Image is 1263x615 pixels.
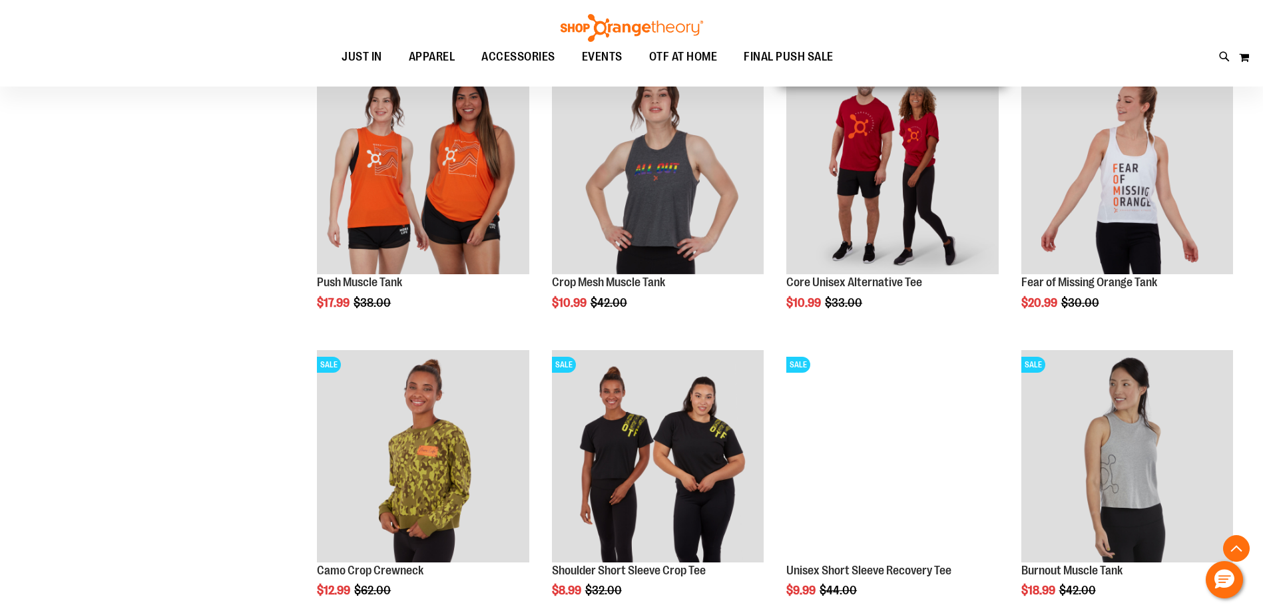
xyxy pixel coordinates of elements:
img: Product image for Shoulder Short Sleeve Crop Tee [552,350,764,562]
a: APPAREL [395,42,469,72]
span: SALE [1021,357,1045,373]
span: SALE [786,357,810,373]
img: Product image for Crop Mesh Muscle Tank [552,63,764,274]
span: $32.00 [585,584,624,597]
span: $9.99 [786,584,818,597]
img: Product image for Burnout Muscle Tank [1021,350,1233,562]
img: Product image for Push Muscle Tank [317,63,529,274]
span: SALE [552,357,576,373]
div: product [310,56,535,343]
span: EVENTS [582,42,623,72]
a: Product image for Core Unisex Alternative TeeSALE [786,63,998,276]
a: Shoulder Short Sleeve Crop Tee [552,564,706,577]
span: $18.99 [1021,584,1057,597]
a: EVENTS [569,42,636,73]
span: $30.00 [1061,296,1101,309]
button: Hello, have a question? Let’s chat. [1206,561,1243,598]
span: JUST IN [342,42,382,72]
span: ACCESSORIES [481,42,555,72]
a: ACCESSORIES [468,42,569,73]
span: SALE [317,357,341,373]
span: $38.00 [354,296,393,309]
a: Product image for Push Muscle TankSALE [317,63,529,276]
a: Push Muscle Tank [317,276,402,289]
a: OTF AT HOME [636,42,731,73]
a: Product image for Shoulder Short Sleeve Crop TeeSALE [552,350,764,564]
span: FINAL PUSH SALE [744,42,834,72]
a: Product image for Camo Crop CrewneckSALE [317,350,529,564]
span: $10.99 [786,296,823,309]
a: JUST IN [328,42,395,73]
img: Shop Orangetheory [559,14,705,42]
a: Product image for Burnout Muscle TankSALE [1021,350,1233,564]
span: $44.00 [820,584,859,597]
button: Back To Top [1223,535,1250,562]
span: $20.99 [1021,296,1059,309]
img: Product image for Camo Crop Crewneck [317,350,529,562]
img: Product image for Core Unisex Alternative Tee [786,63,998,274]
a: FINAL PUSH SALE [730,42,847,73]
a: Camo Crop Crewneck [317,564,423,577]
span: $42.00 [591,296,629,309]
a: Core Unisex Alternative Tee [786,276,922,289]
span: $33.00 [825,296,864,309]
span: $62.00 [354,584,393,597]
span: $10.99 [552,296,589,309]
span: APPAREL [409,42,455,72]
span: $17.99 [317,296,352,309]
a: Unisex Short Sleeve Recovery Tee [786,564,951,577]
a: Burnout Muscle Tank [1021,564,1123,577]
a: Fear of Missing Orange Tank [1021,276,1157,289]
div: product [1015,56,1240,343]
img: Product image for Unisex Short Sleeve Recovery Tee [786,350,998,562]
span: $8.99 [552,584,583,597]
div: product [780,56,1005,343]
span: $12.99 [317,584,352,597]
span: $42.00 [1059,584,1098,597]
span: OTF AT HOME [649,42,718,72]
a: Product image for Unisex Short Sleeve Recovery TeeSALE [786,350,998,564]
a: Crop Mesh Muscle Tank [552,276,665,289]
img: Product image for Fear of Missing Orange Tank [1021,63,1233,274]
div: product [545,56,770,343]
a: Product image for Crop Mesh Muscle TankSALE [552,63,764,276]
a: Product image for Fear of Missing Orange TankSALE [1021,63,1233,276]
